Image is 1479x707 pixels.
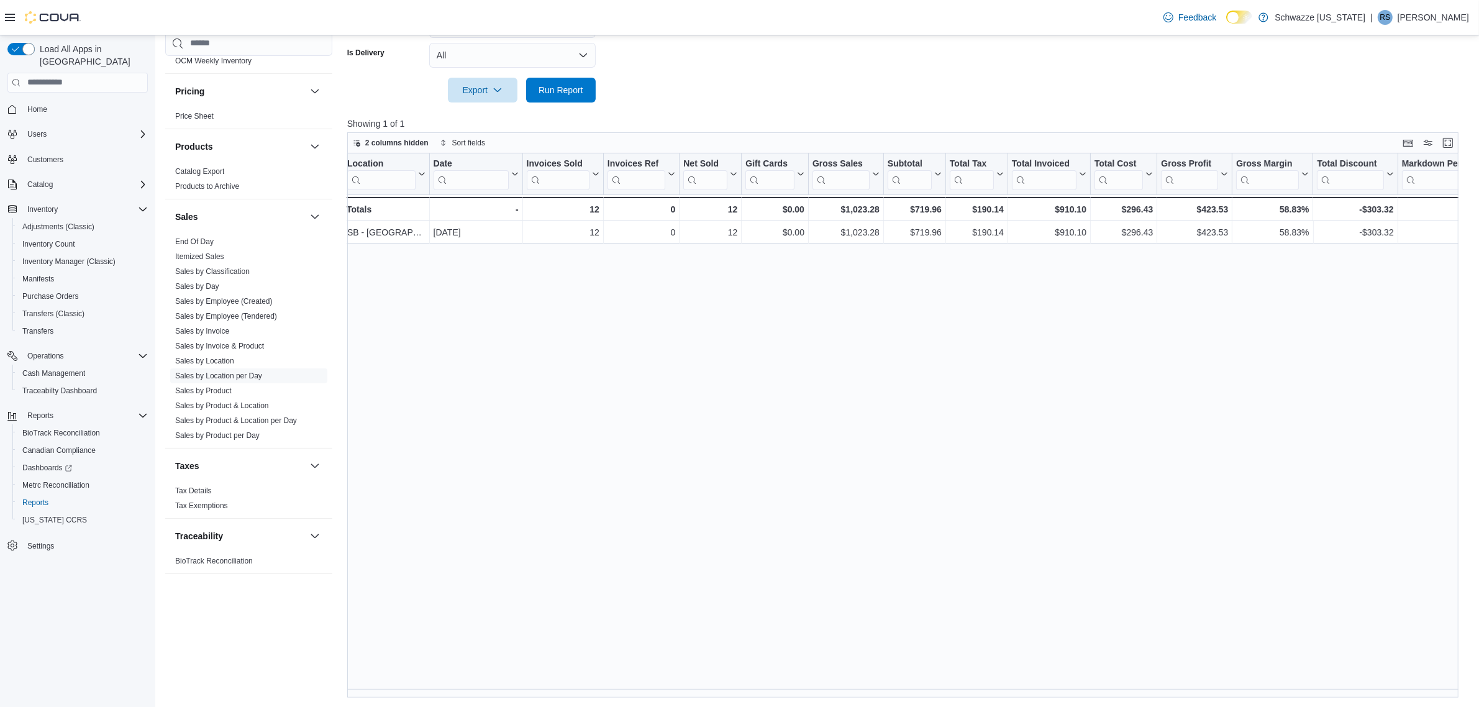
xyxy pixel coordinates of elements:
[950,202,1004,217] div: $190.14
[1317,202,1393,217] div: -$303.32
[17,271,148,286] span: Manifests
[175,326,229,336] span: Sales by Invoice
[175,167,224,176] a: Catalog Export
[22,326,53,336] span: Transfers
[175,182,239,191] a: Products to Archive
[17,426,105,440] a: BioTrack Reconciliation
[27,541,54,551] span: Settings
[12,270,153,288] button: Manifests
[175,312,277,321] a: Sales by Employee (Tendered)
[455,78,510,103] span: Export
[175,112,214,121] a: Price Sheet
[27,104,47,114] span: Home
[22,177,148,192] span: Catalog
[2,100,153,118] button: Home
[1398,10,1469,25] p: [PERSON_NAME]
[12,305,153,322] button: Transfers (Classic)
[22,177,58,192] button: Catalog
[175,267,250,276] span: Sales by Classification
[17,254,121,269] a: Inventory Manager (Classic)
[175,357,234,365] a: Sales by Location
[22,291,79,301] span: Purchase Orders
[175,181,239,191] span: Products to Archive
[165,483,332,518] div: Taxes
[17,443,101,458] a: Canadian Compliance
[2,536,153,554] button: Settings
[22,127,52,142] button: Users
[27,180,53,189] span: Catalog
[1440,135,1455,150] button: Enter fullscreen
[17,237,80,252] a: Inventory Count
[12,382,153,399] button: Traceabilty Dashboard
[2,407,153,424] button: Reports
[17,460,148,475] span: Dashboards
[307,84,322,99] button: Pricing
[22,222,94,232] span: Adjustments (Classic)
[175,267,250,276] a: Sales by Classification
[17,495,53,510] a: Reports
[1380,10,1391,25] span: RS
[17,271,59,286] a: Manifests
[1226,11,1252,24] input: Dark Mode
[2,125,153,143] button: Users
[175,237,214,246] a: End Of Day
[307,458,322,473] button: Taxes
[17,383,102,398] a: Traceabilty Dashboard
[175,386,232,395] a: Sales by Product
[1378,10,1393,25] div: River Smith
[175,486,212,496] span: Tax Details
[27,411,53,421] span: Reports
[165,554,332,573] div: Traceability
[1094,202,1153,217] div: $296.43
[17,513,92,527] a: [US_STATE] CCRS
[22,152,148,167] span: Customers
[22,102,52,117] a: Home
[175,252,224,262] span: Itemized Sales
[175,57,252,65] a: OCM Weekly Inventory
[175,85,305,98] button: Pricing
[175,211,305,223] button: Sales
[22,515,87,525] span: [US_STATE] CCRS
[2,176,153,193] button: Catalog
[22,202,63,217] button: Inventory
[175,166,224,176] span: Catalog Export
[17,219,99,234] a: Adjustments (Classic)
[1178,11,1216,24] span: Feedback
[175,556,253,566] span: BioTrack Reconciliation
[2,201,153,218] button: Inventory
[17,324,58,339] a: Transfers
[17,478,94,493] a: Metrc Reconciliation
[347,117,1470,130] p: Showing 1 of 1
[175,237,214,247] span: End Of Day
[165,164,332,199] div: Products
[22,152,68,167] a: Customers
[165,53,332,73] div: OCM
[17,289,148,304] span: Purchase Orders
[2,347,153,365] button: Operations
[22,202,148,217] span: Inventory
[539,84,583,96] span: Run Report
[175,85,204,98] h3: Pricing
[17,478,148,493] span: Metrc Reconciliation
[452,138,485,148] span: Sort fields
[17,306,89,321] a: Transfers (Classic)
[175,557,253,565] a: BioTrack Reconciliation
[307,209,322,224] button: Sales
[12,322,153,340] button: Transfers
[12,477,153,494] button: Metrc Reconciliation
[17,366,90,381] a: Cash Management
[175,401,269,411] span: Sales by Product & Location
[526,78,596,103] button: Run Report
[12,424,153,442] button: BioTrack Reconciliation
[175,416,297,425] a: Sales by Product & Location per Day
[347,202,425,217] div: Totals
[1161,202,1228,217] div: $423.53
[22,239,75,249] span: Inventory Count
[12,442,153,459] button: Canadian Compliance
[22,368,85,378] span: Cash Management
[175,371,262,381] span: Sales by Location per Day
[27,129,47,139] span: Users
[429,43,596,68] button: All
